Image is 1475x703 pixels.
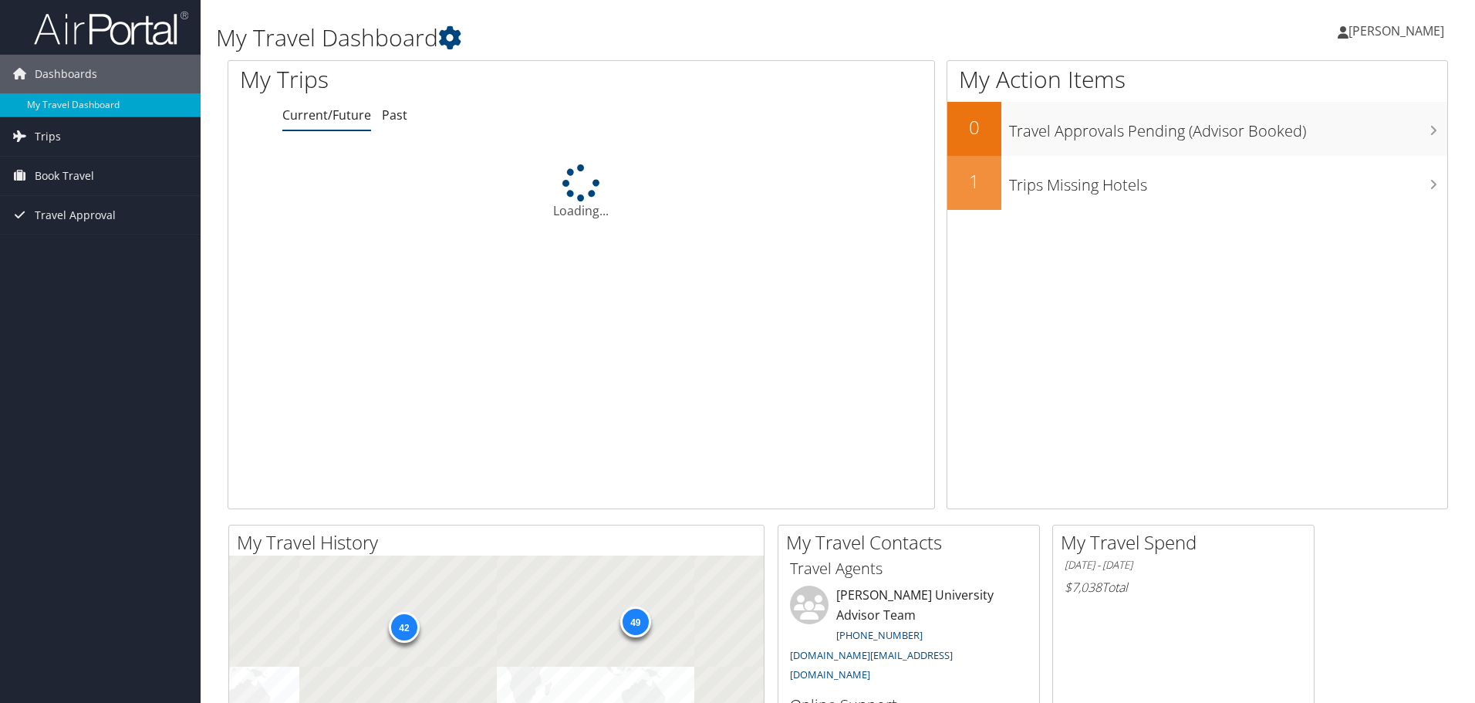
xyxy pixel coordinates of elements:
[282,106,371,123] a: Current/Future
[947,114,1001,140] h2: 0
[947,63,1447,96] h1: My Action Items
[947,168,1001,194] h2: 1
[947,102,1447,156] a: 0Travel Approvals Pending (Advisor Booked)
[35,117,61,156] span: Trips
[1009,167,1447,196] h3: Trips Missing Hotels
[237,529,764,556] h2: My Travel History
[1009,113,1447,142] h3: Travel Approvals Pending (Advisor Booked)
[836,628,923,642] a: [PHONE_NUMBER]
[240,63,629,96] h1: My Trips
[35,196,116,235] span: Travel Approval
[782,586,1035,688] li: [PERSON_NAME] University Advisor Team
[34,10,188,46] img: airportal-logo.png
[35,55,97,93] span: Dashboards
[790,558,1028,580] h3: Travel Agents
[1065,579,1302,596] h6: Total
[786,529,1039,556] h2: My Travel Contacts
[35,157,94,195] span: Book Travel
[1338,8,1460,54] a: [PERSON_NAME]
[228,164,934,220] div: Loading...
[1065,579,1102,596] span: $7,038
[947,156,1447,210] a: 1Trips Missing Hotels
[790,648,953,682] a: [DOMAIN_NAME][EMAIL_ADDRESS][DOMAIN_NAME]
[619,607,650,637] div: 49
[382,106,407,123] a: Past
[1348,22,1444,39] span: [PERSON_NAME]
[388,612,419,643] div: 42
[1061,529,1314,556] h2: My Travel Spend
[1065,558,1302,573] h6: [DATE] - [DATE]
[216,22,1045,54] h1: My Travel Dashboard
